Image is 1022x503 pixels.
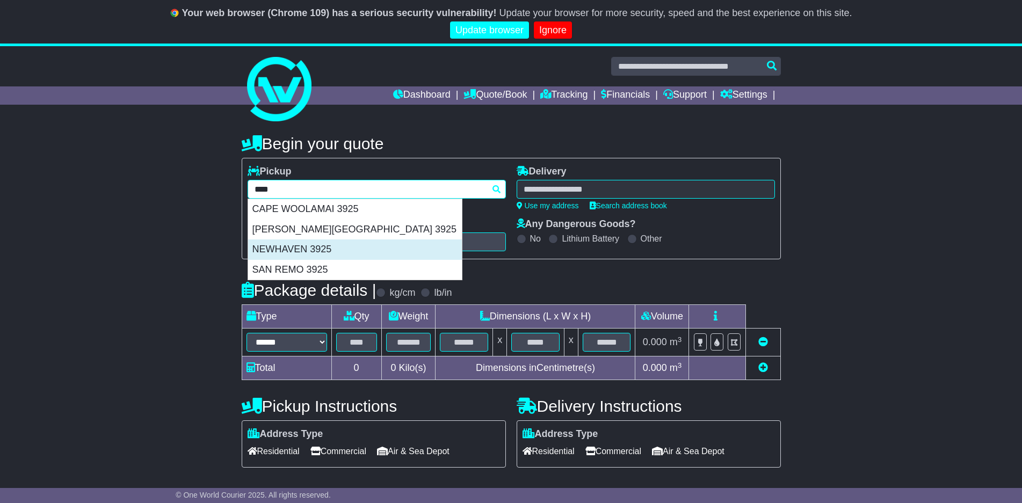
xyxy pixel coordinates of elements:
span: Residential [248,443,300,460]
span: m [670,362,682,373]
div: [PERSON_NAME][GEOGRAPHIC_DATA] 3925 [248,220,462,240]
a: Use my address [517,201,579,210]
td: Dimensions (L x W x H) [436,305,635,329]
a: Support [663,86,707,105]
label: Pickup [248,166,292,178]
a: Search address book [590,201,667,210]
span: Commercial [585,443,641,460]
h4: Pickup Instructions [242,397,506,415]
span: Air & Sea Depot [377,443,450,460]
td: Type [242,305,331,329]
div: CAPE WOOLAMAI 3925 [248,199,462,220]
sup: 3 [678,361,682,369]
typeahead: Please provide city [248,180,506,199]
label: Any Dangerous Goods? [517,218,636,230]
label: No [530,234,541,244]
td: x [564,329,578,356]
span: © One World Courier 2025. All rights reserved. [176,491,331,499]
label: kg/cm [389,287,415,299]
a: Financials [601,86,650,105]
h4: Begin your quote [242,135,781,152]
a: Update browser [450,21,529,39]
td: Dimensions in Centimetre(s) [436,356,635,380]
span: m [670,337,682,347]
td: Volume [635,305,689,329]
a: Ignore [534,21,572,39]
label: Address Type [523,428,598,440]
a: Quote/Book [463,86,527,105]
a: Tracking [540,86,588,105]
td: Total [242,356,331,380]
div: SAN REMO 3925 [248,260,462,280]
label: Address Type [248,428,323,440]
span: Air & Sea Depot [652,443,724,460]
span: Update your browser for more security, speed and the best experience on this site. [499,8,852,18]
td: Kilo(s) [381,356,436,380]
a: Dashboard [393,86,451,105]
b: Your web browser (Chrome 109) has a serious security vulnerability! [182,8,497,18]
label: Lithium Battery [562,234,619,244]
a: Remove this item [758,337,768,347]
div: NEWHAVEN 3925 [248,239,462,260]
sup: 3 [678,336,682,344]
label: lb/in [434,287,452,299]
span: 0 [390,362,396,373]
h4: Delivery Instructions [517,397,781,415]
span: 0.000 [643,337,667,347]
h4: Package details | [242,281,376,299]
span: Commercial [310,443,366,460]
label: Delivery [517,166,567,178]
label: Other [641,234,662,244]
td: x [493,329,507,356]
td: Qty [331,305,381,329]
span: Residential [523,443,575,460]
a: Add new item [758,362,768,373]
td: Weight [381,305,436,329]
td: 0 [331,356,381,380]
span: 0.000 [643,362,667,373]
a: Settings [720,86,767,105]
